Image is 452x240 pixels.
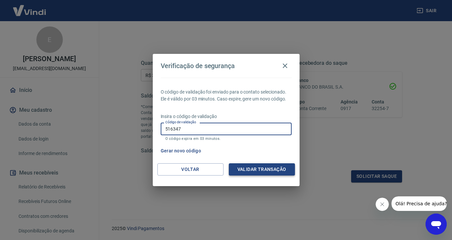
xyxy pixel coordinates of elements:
[229,163,295,176] button: Validar transação
[161,62,235,70] h4: Verificação de segurança
[161,113,292,120] p: Insira o código de validação
[4,5,56,10] span: Olá! Precisa de ajuda?
[426,214,447,235] iframe: Botão para abrir a janela de mensagens
[165,120,196,125] label: Código de validação
[376,198,389,211] iframe: Fechar mensagem
[161,89,292,102] p: O código de validação foi enviado para o contato selecionado. Ele é válido por 03 minutos. Caso e...
[158,145,204,157] button: Gerar novo código
[391,196,447,211] iframe: Mensagem da empresa
[157,163,224,176] button: Voltar
[165,137,287,141] p: O código expira em 03 minutos.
